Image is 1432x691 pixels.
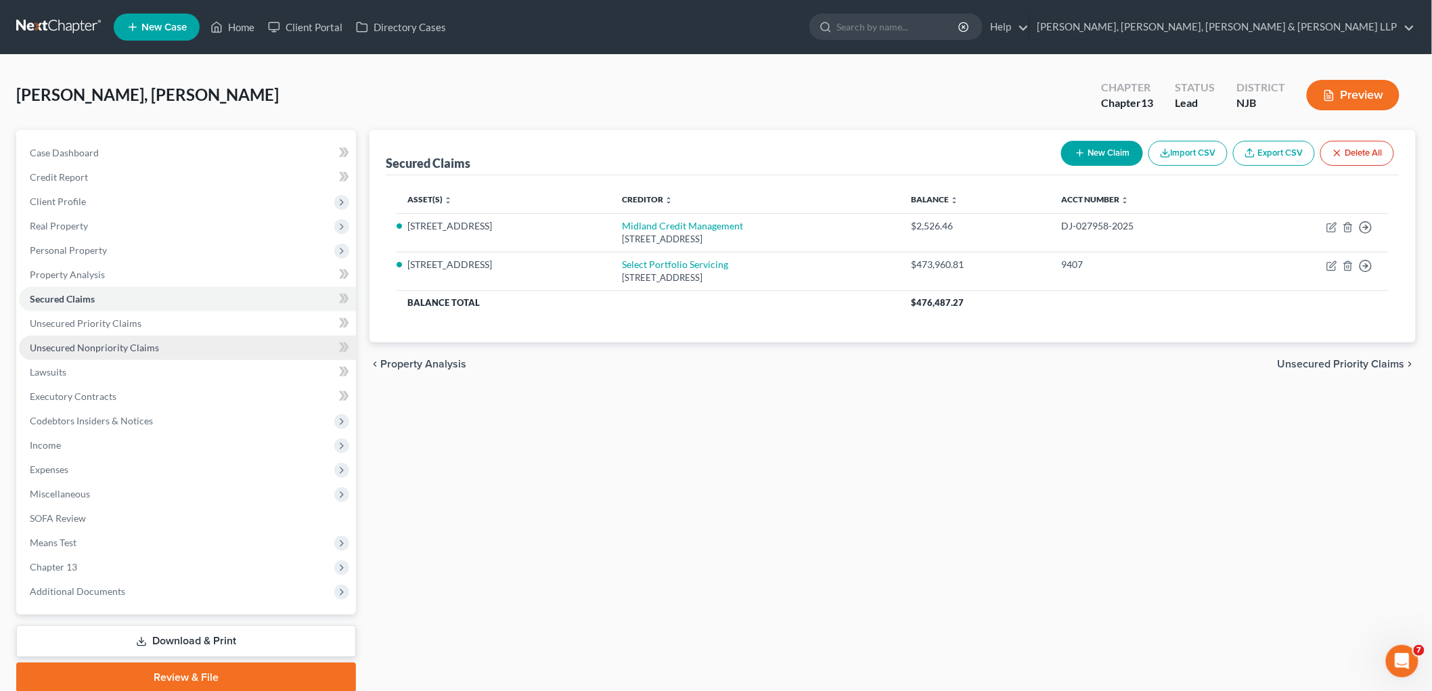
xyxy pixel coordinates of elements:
span: Executory Contracts [30,391,116,402]
a: Unsecured Priority Claims [19,311,356,336]
div: Status [1175,80,1215,95]
span: 13 [1141,96,1153,109]
span: SOFA Review [30,512,86,524]
a: Secured Claims [19,287,356,311]
a: SOFA Review [19,506,356,531]
a: Help [983,15,1029,39]
div: Secured Claims [386,155,470,171]
th: Balance Total [397,290,900,315]
a: Acct Number unfold_more [1062,194,1129,204]
div: [STREET_ADDRESS] [622,233,889,246]
span: Chapter 13 [30,561,77,573]
i: unfold_more [444,196,452,204]
a: Download & Print [16,625,356,657]
a: Midland Credit Management [622,220,743,231]
span: Codebtors Insiders & Notices [30,415,153,426]
button: chevron_left Property Analysis [370,359,466,370]
a: Client Portal [261,15,349,39]
input: Search by name... [836,14,960,39]
span: [PERSON_NAME], [PERSON_NAME] [16,85,279,104]
iframe: Intercom live chat [1386,645,1418,677]
div: Lead [1175,95,1215,111]
span: Personal Property [30,244,107,256]
a: [PERSON_NAME], [PERSON_NAME], [PERSON_NAME] & [PERSON_NAME] LLP [1030,15,1415,39]
i: chevron_left [370,359,380,370]
button: Preview [1307,80,1400,110]
span: Property Analysis [30,269,105,280]
div: [STREET_ADDRESS] [622,271,889,284]
i: unfold_more [665,196,673,204]
span: Unsecured Nonpriority Claims [30,342,159,353]
span: Case Dashboard [30,147,99,158]
button: Unsecured Priority Claims chevron_right [1278,359,1416,370]
a: Balance unfold_more [911,194,958,204]
div: NJB [1236,95,1285,111]
span: Credit Report [30,171,88,183]
a: Creditor unfold_more [622,194,673,204]
a: Export CSV [1233,141,1315,166]
span: Expenses [30,464,68,475]
span: Property Analysis [380,359,466,370]
div: Chapter [1101,80,1153,95]
i: chevron_right [1405,359,1416,370]
span: Lawsuits [30,366,66,378]
span: 7 [1414,645,1425,656]
span: Additional Documents [30,585,125,597]
a: Asset(s) unfold_more [407,194,452,204]
a: Lawsuits [19,360,356,384]
li: [STREET_ADDRESS] [407,219,600,233]
a: Home [204,15,261,39]
div: 9407 [1062,258,1230,271]
a: Select Portfolio Servicing [622,259,728,270]
div: $2,526.46 [911,219,1039,233]
span: Means Test [30,537,76,548]
div: DJ-027958-2025 [1062,219,1230,233]
button: New Claim [1061,141,1143,166]
span: Unsecured Priority Claims [1278,359,1405,370]
span: Unsecured Priority Claims [30,317,141,329]
div: $473,960.81 [911,258,1039,271]
a: Credit Report [19,165,356,190]
span: Client Profile [30,196,86,207]
span: $476,487.27 [911,297,964,308]
div: Chapter [1101,95,1153,111]
a: Executory Contracts [19,384,356,409]
a: Unsecured Nonpriority Claims [19,336,356,360]
span: Miscellaneous [30,488,90,499]
span: Real Property [30,220,88,231]
a: Directory Cases [349,15,453,39]
li: [STREET_ADDRESS] [407,258,600,271]
button: Delete All [1320,141,1394,166]
i: unfold_more [950,196,958,204]
span: Secured Claims [30,293,95,305]
span: Income [30,439,61,451]
div: District [1236,80,1285,95]
button: Import CSV [1148,141,1228,166]
a: Property Analysis [19,263,356,287]
a: Case Dashboard [19,141,356,165]
i: unfold_more [1121,196,1129,204]
span: New Case [141,22,187,32]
